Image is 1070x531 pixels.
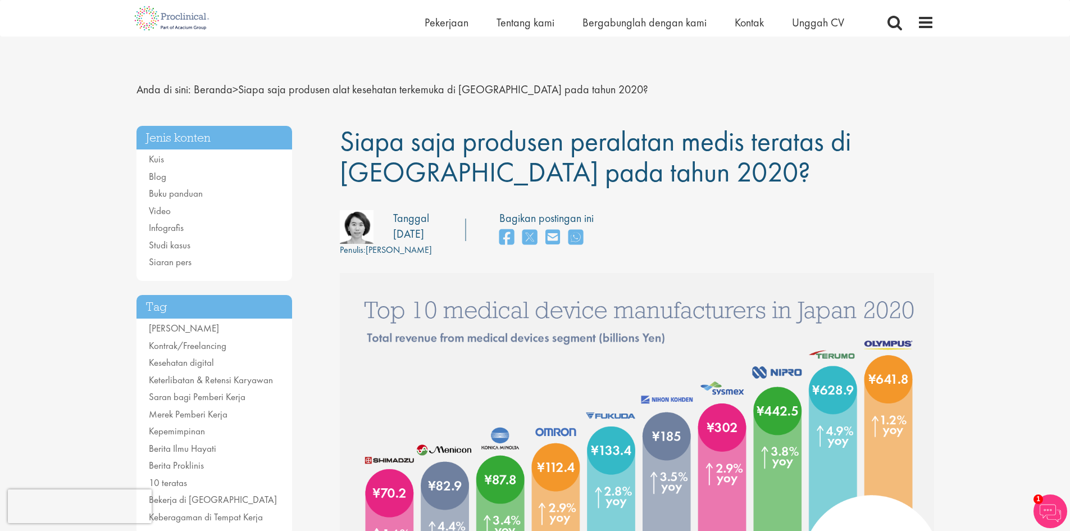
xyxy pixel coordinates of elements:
a: Saran bagi Pemberi Kerja [149,391,245,403]
a: [PERSON_NAME] [149,322,219,334]
a: Studi kasus [149,239,190,251]
a: Keterlibatan & Retensi Karyawan [149,374,273,386]
font: Anda di sini: [136,82,191,97]
a: bagikan di twitter [522,226,537,250]
font: Siapa saja produsen alat kesehatan terkemuka di [GEOGRAPHIC_DATA] pada tahun 2020? [238,82,648,97]
a: Keberagaman di Tempat Kerja [149,511,263,523]
font: Penulis: [340,244,366,256]
a: Kuis [149,153,164,165]
a: Siaran pers [149,256,192,268]
a: Kontrak/Freelancing [149,339,226,352]
a: Kesehatan digital [149,356,214,369]
a: Kepemimpinan [149,425,205,437]
font: Bagikan postingan ini [499,211,594,225]
a: Blog [149,170,166,183]
a: Infografis [149,221,184,234]
font: Tag [146,299,167,314]
a: Pekerjaan [425,15,468,30]
a: Berita Ilmu Hayati [149,442,216,455]
a: Tentang kami [497,15,554,30]
a: Video [149,205,171,217]
img: Chatbot [1033,494,1067,528]
font: [PERSON_NAME] [366,244,432,256]
a: bagikan di facebook [499,226,514,250]
a: bagikan melalui email [545,226,560,250]
a: Kontak [735,15,764,30]
a: Berita Proklinis [149,459,204,471]
a: Merek Pemberi Kerja [149,408,227,420]
font: Jenis konten [146,130,211,145]
a: Unggah CV [792,15,844,30]
a: Bergabunglah dengan kami [582,15,707,30]
font: Beranda [194,82,233,97]
font: Tanggal [DATE] [393,211,429,242]
font: 1 [1036,495,1040,503]
a: bagikan di whats app [568,226,583,250]
font: Siapa saja produsen peralatan medis teratas di [GEOGRAPHIC_DATA] pada tahun 2020? [340,123,851,190]
a: Buku panduan [149,187,203,199]
a: Bekerja di [GEOGRAPHIC_DATA] [149,493,277,506]
iframe: reCAPTCHA [8,489,152,523]
font: > [233,82,238,97]
a: 10 teratas [149,476,187,489]
a: tautan remah roti [194,82,233,97]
